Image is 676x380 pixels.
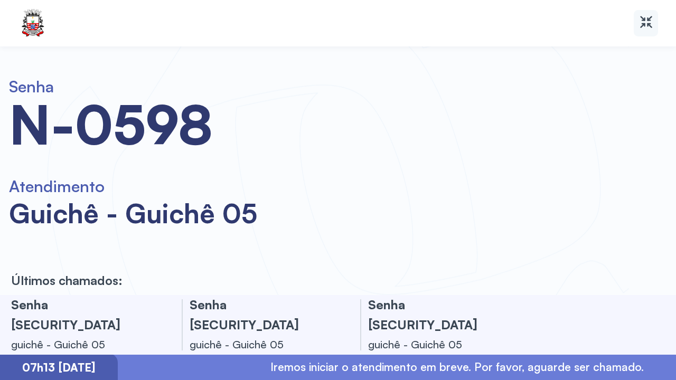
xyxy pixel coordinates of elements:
img: Logotipo do estabelecimento [18,9,48,38]
div: guichê - Guichê 05 [11,335,155,355]
div: guichê - Guichê 05 [9,196,365,230]
div: guichê - Guichê 05 [368,335,512,355]
h6: Atendimento [9,176,365,196]
h3: Senha [SECURITY_DATA] [11,295,155,335]
h6: Senha [9,77,365,97]
p: Últimos chamados: [11,273,123,288]
h3: Senha [SECURITY_DATA] [190,295,334,335]
div: guichê - Guichê 05 [190,335,334,355]
div: N-0598 [9,97,365,152]
h3: Senha [SECURITY_DATA] [368,295,512,335]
